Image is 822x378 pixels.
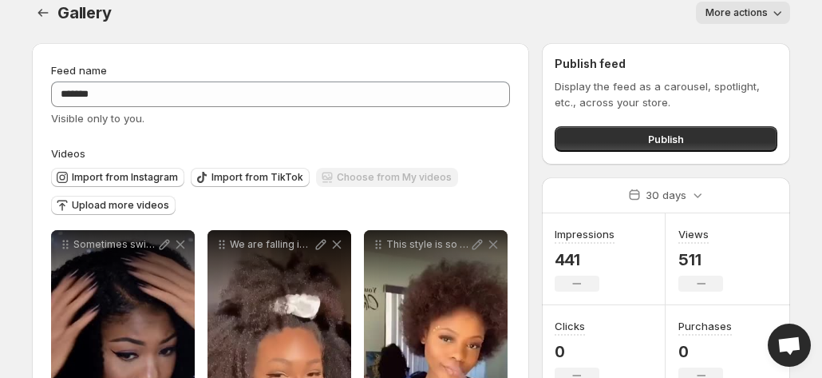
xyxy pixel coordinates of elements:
[51,112,144,125] span: Visible only to you.
[705,6,768,19] span: More actions
[211,171,303,184] span: Import from TikTok
[555,56,777,72] h2: Publish feed
[555,78,777,110] p: Display the feed as a carousel, spotlight, etc., across your store.
[678,318,732,334] h3: Purchases
[72,171,178,184] span: Import from Instagram
[555,342,599,361] p: 0
[648,131,684,147] span: Publish
[51,196,176,215] button: Upload more videos
[72,199,169,212] span: Upload more videos
[768,324,811,367] a: Open chat
[51,147,85,160] span: Videos
[555,226,615,242] h3: Impressions
[73,238,156,251] p: Sometimes switch it up on them sis rey_mmdl using our toallmyblackgirls Kinky Coarse Clip
[678,342,732,361] p: 0
[51,64,107,77] span: Feed name
[386,238,469,251] p: This style is so cute Who will be trying this out - uchechi_ _Our toallmyblackgirls Kink
[555,126,777,152] button: Publish
[191,168,310,187] button: Import from TikTok
[51,168,184,187] button: Import from Instagram
[696,2,790,24] button: More actions
[555,318,585,334] h3: Clicks
[646,187,686,203] p: 30 days
[32,2,54,24] button: Settings
[555,250,615,269] p: 441
[678,250,723,269] p: 511
[678,226,709,242] h3: Views
[57,3,112,22] span: Gallery
[230,238,313,251] p: We are falling in love with milkayemima natural hair _- milkayemima __If you are looki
